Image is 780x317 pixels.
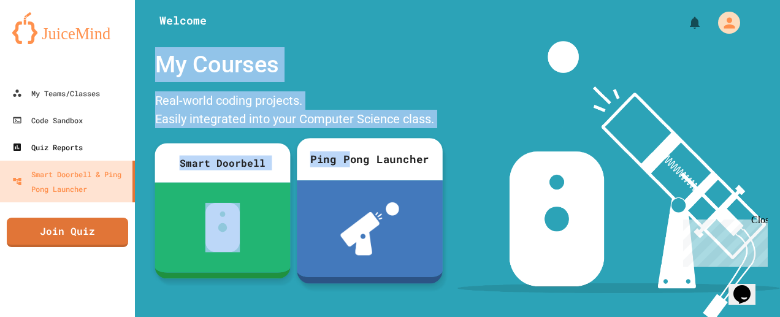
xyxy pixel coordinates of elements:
[340,202,399,255] img: ppl-with-ball.png
[705,9,743,37] div: My Account
[155,143,290,182] div: Smart Doorbell
[297,138,443,180] div: Ping Pong Launcher
[149,88,443,134] div: Real-world coding projects. Easily integrated into your Computer Science class.
[12,86,100,101] div: My Teams/Classes
[728,268,768,305] iframe: chat widget
[7,218,128,247] a: Join Quiz
[12,12,123,44] img: logo-orange.svg
[12,167,128,196] div: Smart Doorbell & Ping Pong Launcher
[149,41,443,88] div: My Courses
[5,5,85,78] div: Chat with us now!Close
[12,113,83,128] div: Code Sandbox
[665,12,705,33] div: My Notifications
[12,140,83,155] div: Quiz Reports
[678,215,768,267] iframe: chat widget
[205,203,240,252] img: sdb-white.svg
